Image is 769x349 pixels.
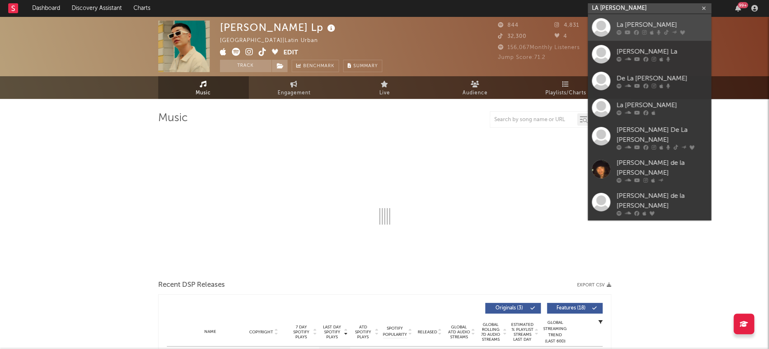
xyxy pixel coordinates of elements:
[588,187,711,220] a: [PERSON_NAME] de la [PERSON_NAME]
[577,283,611,288] button: Export CSV
[588,94,711,121] a: La [PERSON_NAME]
[547,303,603,314] button: Features(18)
[552,306,590,311] span: Features ( 18 )
[498,55,545,60] span: Jump Score: 71.2
[383,326,407,338] span: Spotify Popularity
[430,76,521,99] a: Audience
[278,88,311,98] span: Engagement
[183,329,237,335] div: Name
[554,34,567,39] span: 4
[498,34,526,39] span: 32,300
[220,21,337,34] div: [PERSON_NAME] Lp
[158,280,225,290] span: Recent DSP Releases
[485,303,541,314] button: Originals(3)
[738,2,748,8] div: 99 +
[588,220,711,253] a: [PERSON_NAME] de la [PERSON_NAME]
[498,23,519,28] span: 844
[339,76,430,99] a: Live
[588,154,711,187] a: [PERSON_NAME] de la [PERSON_NAME]
[521,76,611,99] a: Playlists/Charts
[588,121,711,154] a: [PERSON_NAME] De La [PERSON_NAME]
[353,64,378,68] span: Summary
[617,100,707,110] div: La [PERSON_NAME]
[617,47,707,56] div: [PERSON_NAME] La
[283,48,298,58] button: Edit
[490,117,577,123] input: Search by song name or URL
[418,330,437,335] span: Released
[617,125,707,145] div: [PERSON_NAME] De La [PERSON_NAME]
[588,68,711,94] a: De La [PERSON_NAME]
[158,76,249,99] a: Music
[588,14,711,41] a: La [PERSON_NAME]
[554,23,579,28] span: 4,831
[220,60,271,72] button: Track
[249,76,339,99] a: Engagement
[617,20,707,30] div: La [PERSON_NAME]
[196,88,211,98] span: Music
[479,322,502,342] span: Global Rolling 7D Audio Streams
[303,61,334,71] span: Benchmark
[588,41,711,68] a: [PERSON_NAME] La
[379,88,390,98] span: Live
[498,45,580,50] span: 156,067 Monthly Listeners
[290,325,312,340] span: 7 Day Spotify Plays
[463,88,488,98] span: Audience
[491,306,528,311] span: Originals ( 3 )
[543,320,568,344] div: Global Streaming Trend (Last 60D)
[545,88,586,98] span: Playlists/Charts
[617,158,707,178] div: [PERSON_NAME] de la [PERSON_NAME]
[321,325,343,340] span: Last Day Spotify Plays
[617,191,707,211] div: [PERSON_NAME] de la [PERSON_NAME]
[292,60,339,72] a: Benchmark
[249,330,273,335] span: Copyright
[343,60,382,72] button: Summary
[448,325,470,340] span: Global ATD Audio Streams
[735,5,741,12] button: 99+
[617,73,707,83] div: De La [PERSON_NAME]
[588,3,711,14] input: Search for artists
[511,322,534,342] span: Estimated % Playlist Streams Last Day
[352,325,374,340] span: ATD Spotify Plays
[220,36,327,46] div: [GEOGRAPHIC_DATA] | Latin Urban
